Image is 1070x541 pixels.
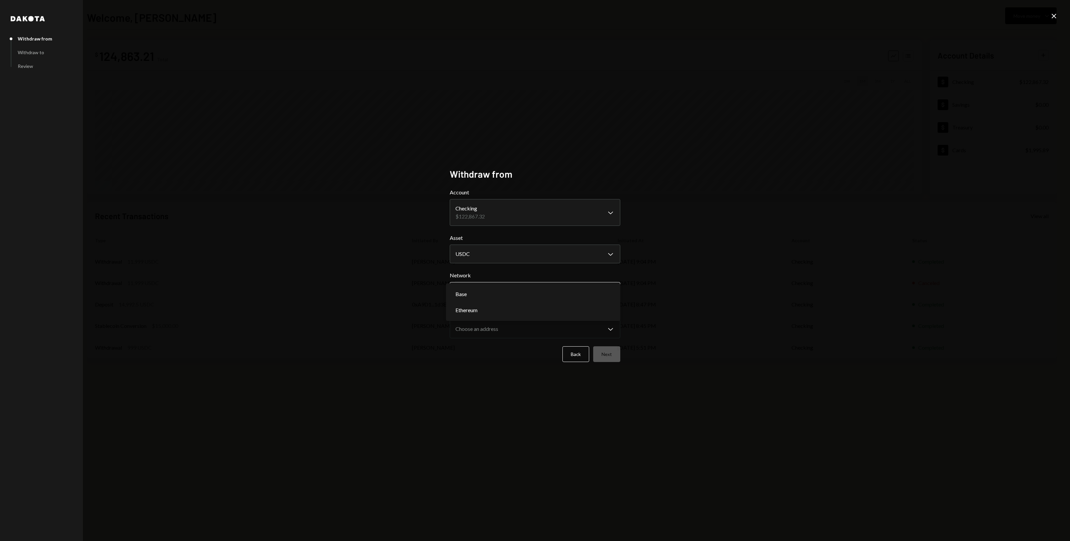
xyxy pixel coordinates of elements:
span: Base [455,290,467,298]
button: Source Address [450,320,620,338]
div: Withdraw to [18,50,44,55]
label: Asset [450,234,620,242]
div: Review [18,63,33,69]
button: Asset [450,245,620,263]
button: Network [450,282,620,301]
label: Network [450,271,620,279]
div: Withdraw from [18,36,52,41]
span: Ethereum [455,306,477,314]
button: Back [562,346,589,362]
h2: Withdraw from [450,168,620,181]
label: Account [450,188,620,196]
button: Account [450,199,620,226]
